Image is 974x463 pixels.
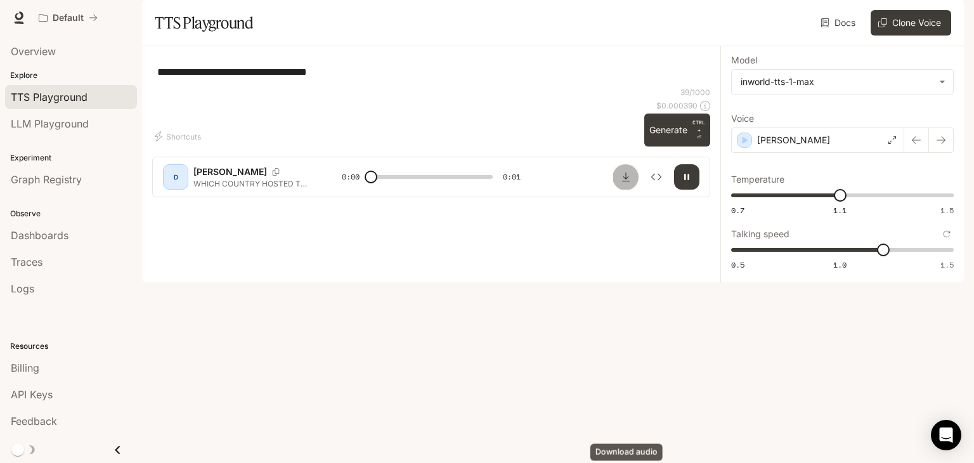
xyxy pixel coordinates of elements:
button: All workspaces [33,5,103,30]
span: 1.1 [833,205,847,216]
span: 0.5 [731,259,744,270]
p: WHICH COUNTRY HOSTED THE 2016 OLYMPICS? [193,178,311,189]
p: ⏎ [692,119,705,141]
button: Copy Voice ID [267,168,285,176]
button: Inspect [644,164,669,190]
button: Reset to default [940,227,954,241]
p: $ 0.000390 [656,100,698,111]
button: GenerateCTRL +⏎ [644,114,710,147]
p: 39 / 1000 [680,87,710,98]
div: D [166,167,186,187]
span: 1.0 [833,259,847,270]
a: Docs [818,10,860,36]
h1: TTS Playground [155,10,253,36]
span: 0:00 [342,171,360,183]
p: CTRL + [692,119,705,134]
p: Voice [731,114,754,123]
span: 1.5 [940,259,954,270]
p: Temperature [731,175,784,184]
span: 1.5 [940,205,954,216]
button: Download audio [613,164,639,190]
div: Download audio [590,444,663,461]
button: Clone Voice [871,10,951,36]
button: Shortcuts [152,126,206,147]
div: Open Intercom Messenger [931,420,961,450]
span: 0:01 [503,171,521,183]
div: inworld-tts-1-max [741,75,933,88]
p: [PERSON_NAME] [757,134,830,147]
p: [PERSON_NAME] [193,166,267,178]
p: Talking speed [731,230,789,238]
p: Model [731,56,757,65]
p: Default [53,13,84,23]
span: 0.7 [731,205,744,216]
div: inworld-tts-1-max [732,70,953,94]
